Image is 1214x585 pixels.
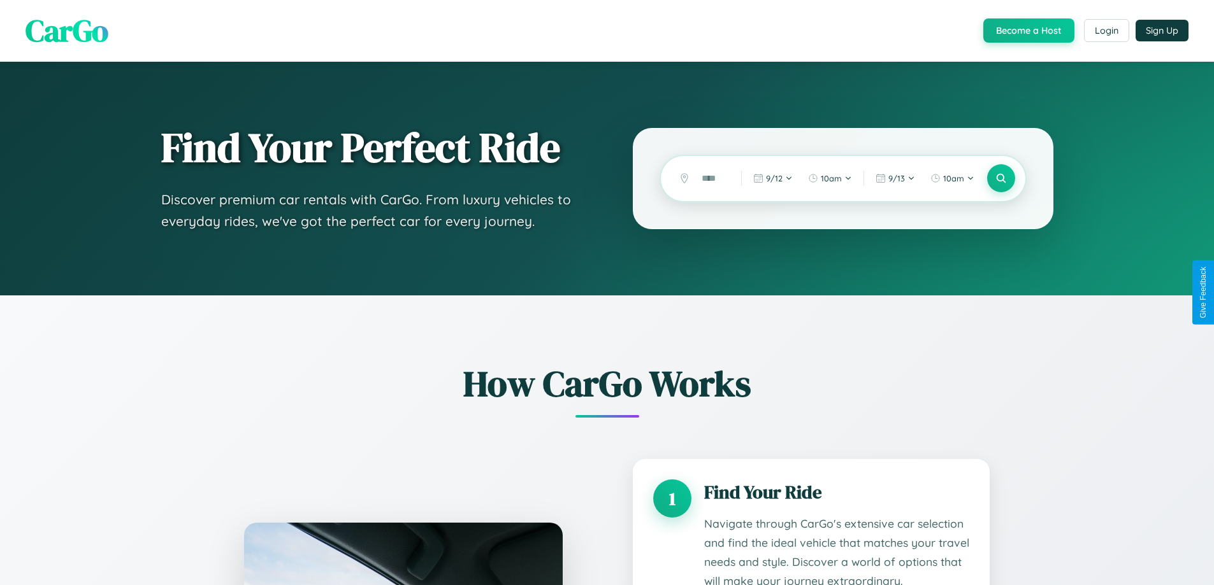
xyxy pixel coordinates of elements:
span: 9 / 13 [888,173,905,183]
div: Give Feedback [1199,267,1208,318]
button: 10am [924,168,981,188]
span: 10am [943,173,964,183]
button: 9/13 [869,168,921,188]
span: CarGo [25,10,108,52]
span: 9 / 12 [766,173,783,183]
button: Become a Host [983,18,1074,43]
button: Sign Up [1136,20,1189,41]
p: Discover premium car rentals with CarGo. From luxury vehicles to everyday rides, we've got the pe... [161,189,582,232]
div: 1 [653,479,691,518]
span: 10am [821,173,842,183]
h2: How CarGo Works [225,359,990,408]
button: 9/12 [747,168,799,188]
h1: Find Your Perfect Ride [161,125,582,170]
button: Login [1084,19,1129,42]
h3: Find Your Ride [704,479,969,505]
button: 10am [802,168,858,188]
